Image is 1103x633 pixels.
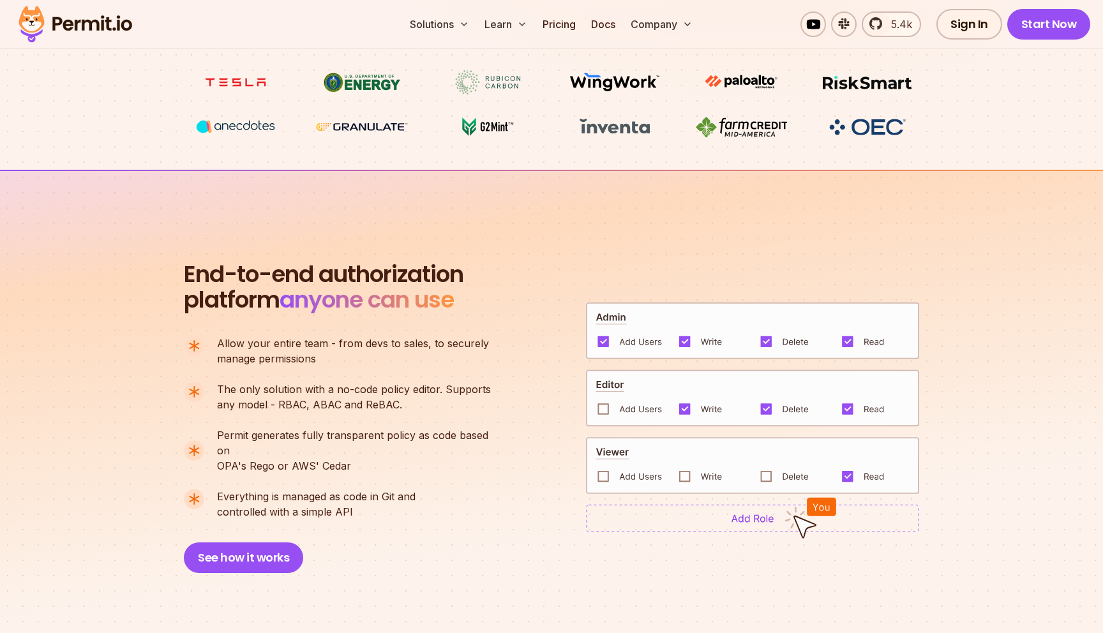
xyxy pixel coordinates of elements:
[217,428,502,458] span: Permit generates fully transparent policy as code based on
[314,70,410,94] img: US department of energy
[883,17,912,32] span: 5.4k
[567,115,663,138] img: inventa
[479,11,532,37] button: Learn
[184,542,303,573] button: See how it works
[188,70,283,94] img: tesla
[217,489,416,504] span: Everything is managed as code in Git and
[693,70,789,93] img: paloalto
[626,11,698,37] button: Company
[217,428,502,473] p: OPA's Rego or AWS' Cedar
[314,115,410,139] img: Granulate
[188,115,283,138] img: vega
[693,115,789,139] img: Farm Credit
[827,117,908,137] img: OEC
[217,382,491,397] span: The only solution with a no-code policy editor. Supports
[862,11,921,37] a: 5.4k
[184,262,463,313] h2: platform
[217,336,489,366] p: manage permissions
[537,11,581,37] a: Pricing
[820,70,915,94] img: Risksmart
[1007,9,1091,40] a: Start Now
[217,336,489,351] span: Allow your entire team - from devs to sales, to securely
[440,70,536,94] img: Rubicon
[217,489,416,519] p: controlled with a simple API
[586,11,620,37] a: Docs
[567,70,663,94] img: Wingwork
[440,115,536,139] img: G2mint
[280,283,454,316] span: anyone can use
[13,3,138,46] img: Permit logo
[405,11,474,37] button: Solutions
[184,262,463,287] span: End-to-end authorization
[936,9,1002,40] a: Sign In
[217,382,491,412] p: any model - RBAC, ABAC and ReBAC.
